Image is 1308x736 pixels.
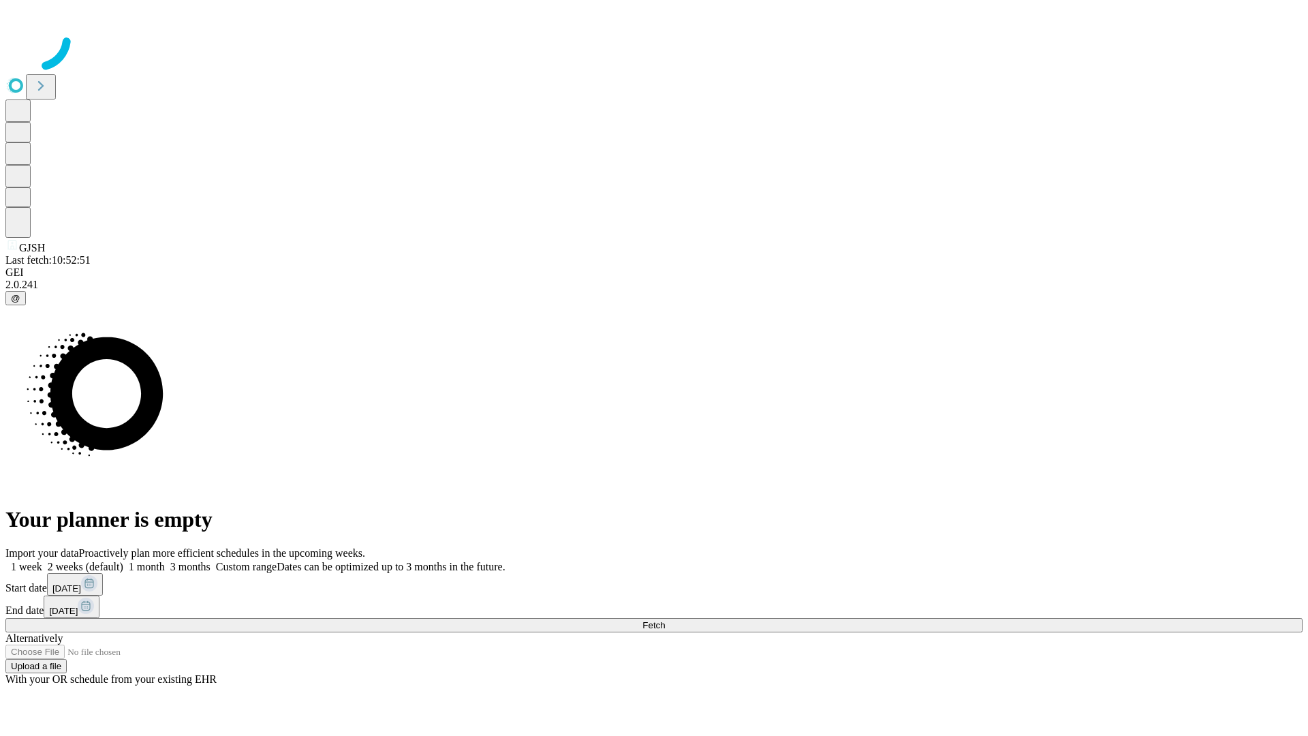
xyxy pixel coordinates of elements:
[49,606,78,616] span: [DATE]
[79,547,365,559] span: Proactively plan more efficient schedules in the upcoming weeks.
[5,573,1303,596] div: Start date
[216,561,277,572] span: Custom range
[129,561,165,572] span: 1 month
[277,561,505,572] span: Dates can be optimized up to 3 months in the future.
[5,279,1303,291] div: 2.0.241
[5,291,26,305] button: @
[642,620,665,630] span: Fetch
[11,293,20,303] span: @
[5,659,67,673] button: Upload a file
[5,618,1303,632] button: Fetch
[5,507,1303,532] h1: Your planner is empty
[48,561,123,572] span: 2 weeks (default)
[19,242,45,254] span: GJSH
[5,547,79,559] span: Import your data
[170,561,211,572] span: 3 months
[5,632,63,644] span: Alternatively
[5,673,217,685] span: With your OR schedule from your existing EHR
[5,254,91,266] span: Last fetch: 10:52:51
[5,266,1303,279] div: GEI
[44,596,99,618] button: [DATE]
[11,561,42,572] span: 1 week
[52,583,81,594] span: [DATE]
[5,596,1303,618] div: End date
[47,573,103,596] button: [DATE]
